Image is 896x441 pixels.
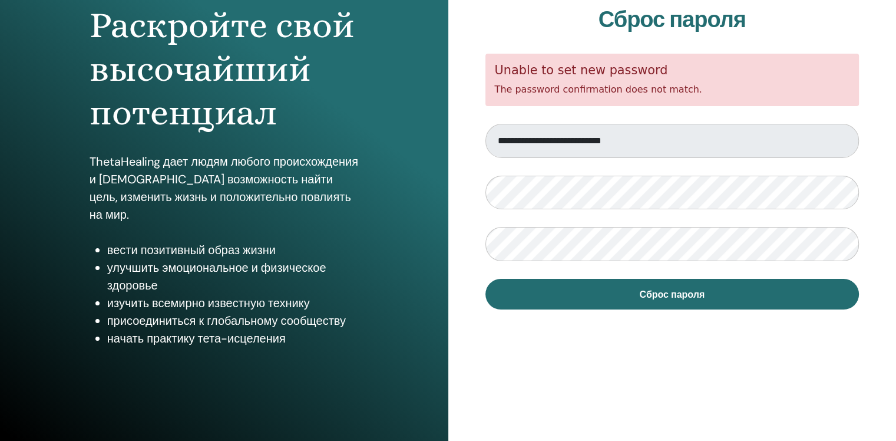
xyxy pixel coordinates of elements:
[90,4,359,135] h1: Раскройте свой высочайший потенциал
[495,63,850,78] h5: Unable to set new password
[485,54,859,106] div: The password confirmation does not match.
[107,312,359,330] li: присоединиться к глобальному сообществу
[107,330,359,347] li: начать практику тета-исцеления
[107,241,359,259] li: вести позитивный образ жизни
[485,279,859,310] button: Сброс пароля
[107,294,359,312] li: изучить всемирно известную технику
[107,259,359,294] li: улучшить эмоциональное и физическое здоровье
[639,288,705,301] span: Сброс пароля
[90,153,359,223] p: ThetaHealing дает людям любого происхождения и [DEMOGRAPHIC_DATA] возможность найти цель, изменит...
[485,6,859,34] h2: Сброс пароля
